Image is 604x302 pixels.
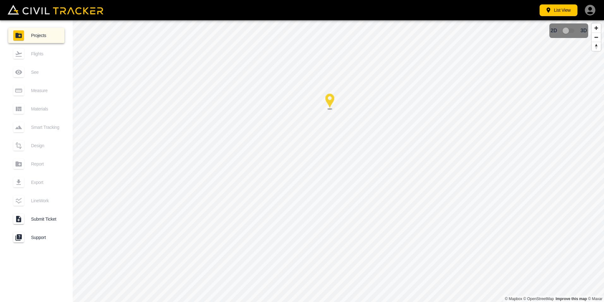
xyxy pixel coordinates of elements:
a: Projects [8,28,64,43]
canvas: Map [73,20,604,302]
span: Support [31,235,59,240]
a: Map feedback [556,297,587,301]
a: Submit Ticket [8,211,64,227]
a: OpenStreetMap [523,297,554,301]
button: Zoom out [592,33,601,42]
a: Support [8,230,64,245]
button: List View [540,4,577,16]
span: 3D [581,28,587,34]
span: 2D [551,28,557,34]
a: Maxar [588,297,602,301]
img: Civil Tracker [8,5,103,15]
button: Zoom in [592,23,601,33]
span: Projects [31,33,59,38]
span: Submit Ticket [31,217,59,222]
a: Mapbox [505,297,522,301]
span: 3D model not uploaded yet [560,25,578,37]
button: Reset bearing to north [592,42,601,51]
